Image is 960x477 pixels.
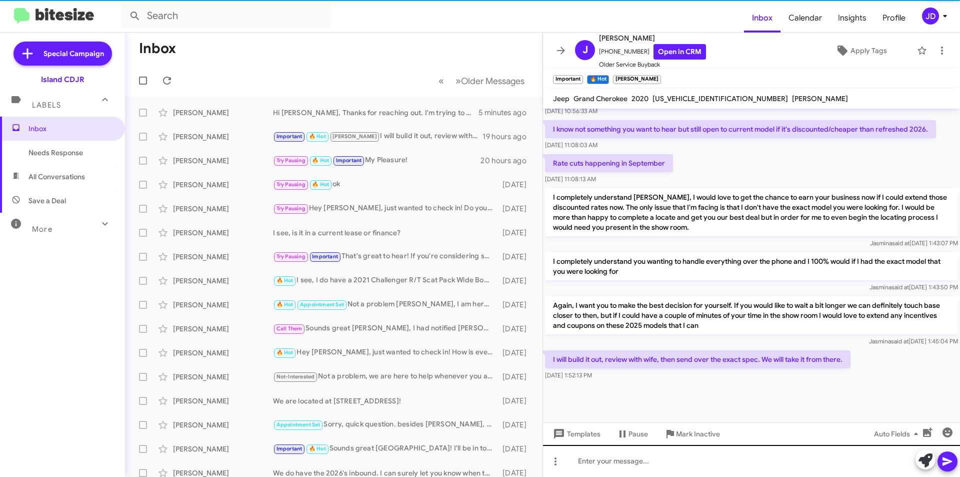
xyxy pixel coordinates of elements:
[449,71,530,91] button: Next
[276,421,320,428] span: Appointment Set
[545,252,958,280] p: I completely understand you wanting to handle everything over the phone and I 100% would if I had...
[676,425,720,443] span: Mark Inactive
[28,172,85,182] span: All Conversations
[276,253,305,260] span: Try Pausing
[613,75,661,84] small: [PERSON_NAME]
[478,108,534,118] div: 5 minutes ago
[121,4,331,28] input: Search
[336,157,362,164] span: Important
[332,133,377,140] span: [PERSON_NAME]
[545,154,673,172] p: Rate cuts happening in September
[276,133,302,140] span: Important
[599,44,706,60] span: [PHONE_NUMBER]
[744,4,780,33] a: Inbox
[173,276,273,286] div: [PERSON_NAME]
[32,225,52,234] span: More
[587,75,608,84] small: 🔥 Hot
[545,141,597,149] span: [DATE] 11:08:03 AM
[173,396,273,406] div: [PERSON_NAME]
[599,60,706,70] span: Older Service Buyback
[312,253,338,260] span: Important
[497,396,534,406] div: [DATE]
[497,252,534,262] div: [DATE]
[545,296,958,334] p: Again, I want you to make the best decision for yourself. If you would like to wait a bit longer ...
[173,444,273,454] div: [PERSON_NAME]
[792,94,848,103] span: [PERSON_NAME]
[551,425,600,443] span: Templates
[870,239,958,247] span: Jasmina [DATE] 1:43:07 PM
[628,425,648,443] span: Pause
[553,75,583,84] small: Important
[273,251,497,262] div: That's great to hear! If you're considering selling, we’d love to discuss the details further. Wh...
[497,180,534,190] div: [DATE]
[173,252,273,262] div: [PERSON_NAME]
[173,156,273,166] div: [PERSON_NAME]
[300,301,344,308] span: Appointment Set
[276,373,315,380] span: Not-Interested
[309,445,326,452] span: 🔥 Hot
[173,420,273,430] div: [PERSON_NAME]
[866,425,930,443] button: Auto Fields
[273,443,497,454] div: Sounds great [GEOGRAPHIC_DATA]! I'll be in touch closer to then with all the new promotions! What...
[874,4,913,33] a: Profile
[173,300,273,310] div: [PERSON_NAME]
[455,75,461,87] span: »
[312,181,329,188] span: 🔥 Hot
[43,49,104,59] span: Special Campaign
[276,205,305,212] span: Try Pausing
[497,324,534,334] div: [DATE]
[497,300,534,310] div: [DATE]
[273,228,497,238] div: I see, is it in a current lease or finance?
[41,75,84,85] div: Island CDJR
[276,301,293,308] span: 🔥 Hot
[273,203,497,214] div: Hey [PERSON_NAME], just wanted to check in! Do you have a moment [DATE]?
[545,175,596,183] span: [DATE] 11:08:13 AM
[432,71,450,91] button: Previous
[545,120,936,138] p: I know not something you want to hear but still open to current model if it's discounted/cheaper ...
[482,132,534,142] div: 19 hours ago
[780,4,830,33] a: Calendar
[312,157,329,164] span: 🔥 Hot
[273,323,497,334] div: Sounds great [PERSON_NAME], I had notified [PERSON_NAME]. Was he able to reach you?
[545,107,597,115] span: [DATE] 10:56:33 AM
[652,94,788,103] span: [US_VEHICLE_IDENTIFICATION_NUMBER]
[139,41,176,57] h1: Inbox
[809,42,912,60] button: Apply Tags
[273,419,497,430] div: Sorry, quick question. besides [PERSON_NAME], do you remember who you sat with?
[433,71,530,91] nav: Page navigation example
[656,425,728,443] button: Mark Inactive
[273,131,482,142] div: I will build it out, review with wife, then send over the exact spec. We will take it from there.
[276,445,302,452] span: Important
[273,179,497,190] div: ok
[545,350,850,368] p: I will build it out, review with wife, then send over the exact spec. We will take it from there.
[497,204,534,214] div: [DATE]
[461,76,524,87] span: Older Messages
[599,32,706,44] span: [PERSON_NAME]
[273,371,497,382] div: Not a problem, we are here to help whenever you are ready!
[273,108,478,118] div: Hi [PERSON_NAME], Thanks for reaching out. I'm trying to get out from my lease, below the details...
[545,371,592,379] span: [DATE] 1:52:13 PM
[874,425,922,443] span: Auto Fields
[653,44,706,60] a: Open in CRM
[173,180,273,190] div: [PERSON_NAME]
[545,188,958,236] p: I completely understand [PERSON_NAME], I would love to get the chance to earn your business now i...
[309,133,326,140] span: 🔥 Hot
[497,420,534,430] div: [DATE]
[891,337,908,345] span: said at
[869,337,958,345] span: Jasmina [DATE] 1:45:04 PM
[913,8,949,25] button: JD
[273,347,497,358] div: Hey [PERSON_NAME], just wanted to check in! How is everything?
[173,348,273,358] div: [PERSON_NAME]
[850,42,887,60] span: Apply Tags
[497,228,534,238] div: [DATE]
[830,4,874,33] span: Insights
[32,101,61,110] span: Labels
[173,204,273,214] div: [PERSON_NAME]
[28,124,113,134] span: Inbox
[497,444,534,454] div: [DATE]
[276,325,302,332] span: Call Them
[173,108,273,118] div: [PERSON_NAME]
